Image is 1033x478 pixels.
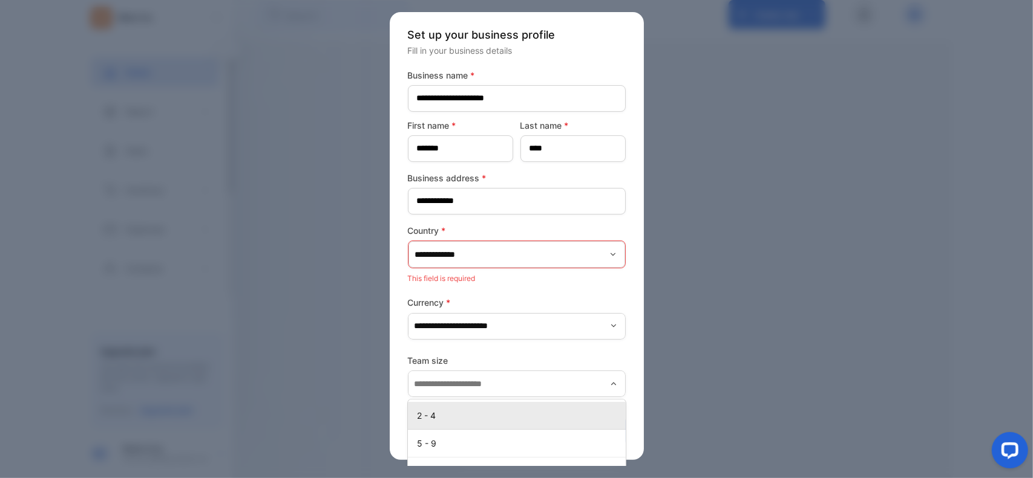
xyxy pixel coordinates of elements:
[408,172,626,184] label: Business address
[408,271,626,286] p: This field is required
[520,119,626,132] label: Last name
[982,427,1033,478] iframe: LiveChat chat widget
[408,354,626,367] label: Team size
[408,119,513,132] label: First name
[408,69,626,82] label: Business name
[408,27,626,43] p: Set up your business profile
[408,44,626,57] p: Fill in your business details
[408,296,626,309] label: Currency
[418,465,621,477] p: 10 - 50
[418,409,621,422] p: 2 - 4
[408,224,626,237] label: Country
[418,437,621,450] p: 5 - 9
